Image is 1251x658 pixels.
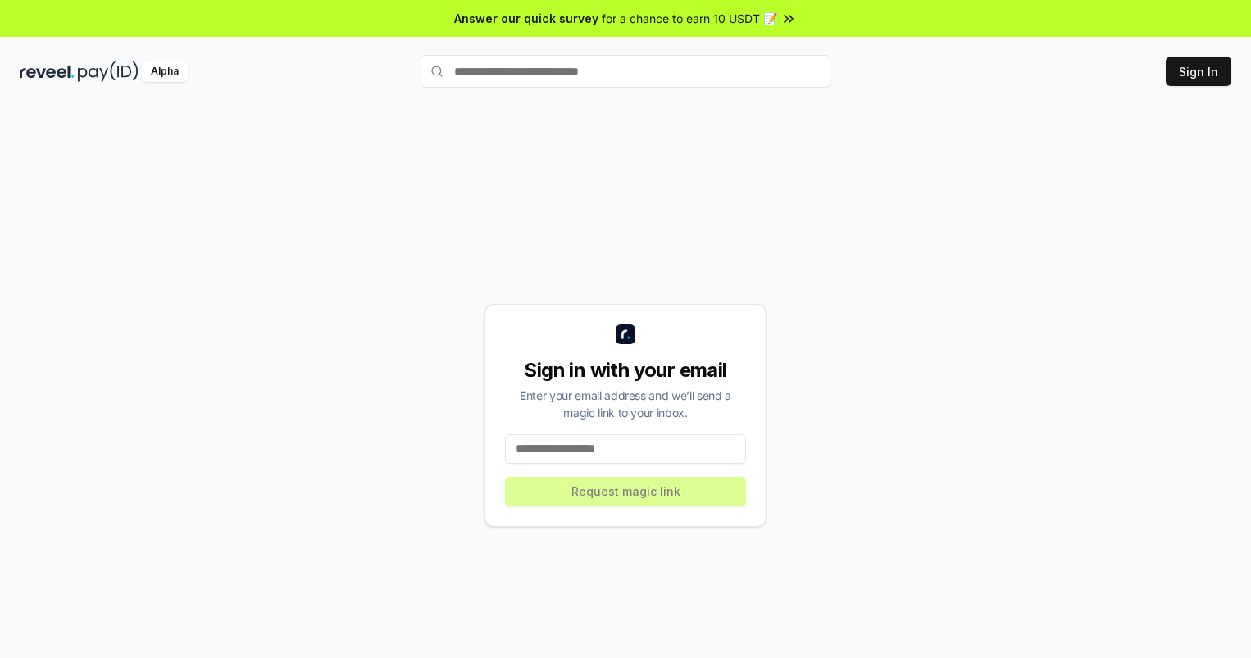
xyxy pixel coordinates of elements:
span: Answer our quick survey [454,10,598,27]
div: Enter your email address and we’ll send a magic link to your inbox. [505,387,746,421]
img: reveel_dark [20,61,75,82]
img: logo_small [616,324,635,344]
button: Sign In [1166,57,1231,86]
span: for a chance to earn 10 USDT 📝 [602,10,777,27]
img: pay_id [78,61,139,82]
div: Sign in with your email [505,357,746,383]
div: Alpha [142,61,188,82]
